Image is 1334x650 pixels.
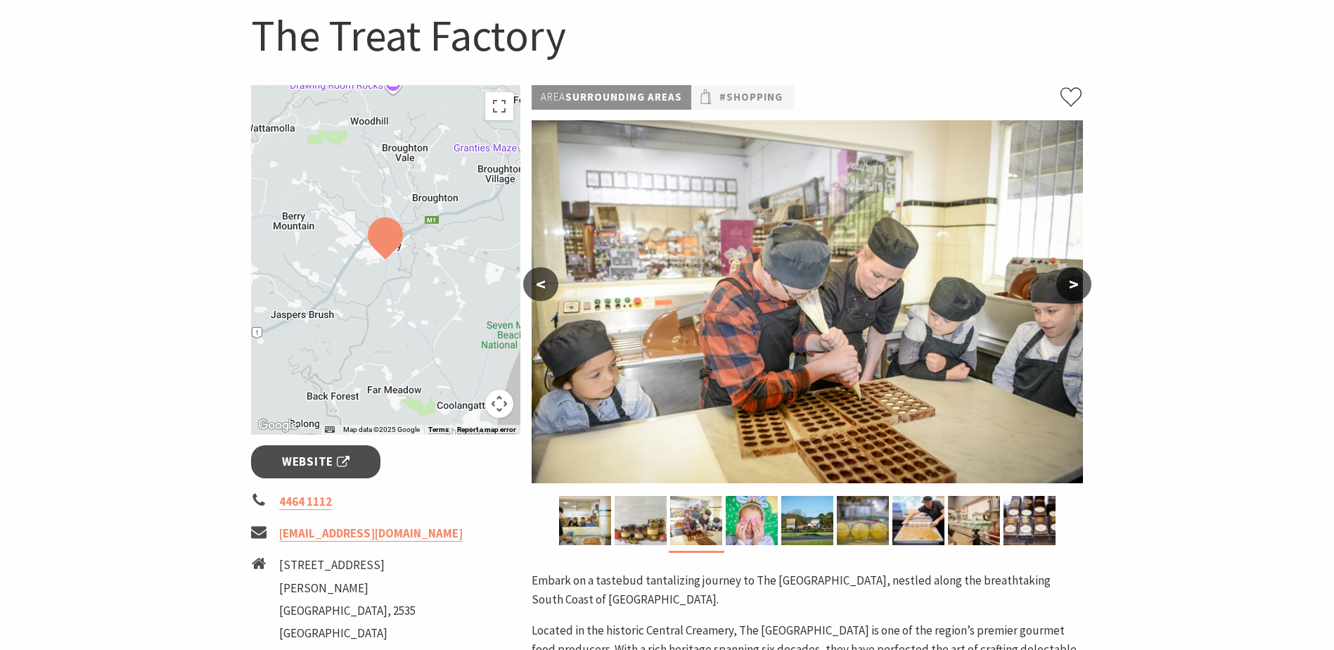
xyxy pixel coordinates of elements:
[279,494,332,510] a: 4464 1112
[726,496,778,545] img: Chocolate fun with the family at The Treat Factory.
[1056,267,1091,301] button: >
[719,89,783,106] a: #Shopping
[255,416,301,435] img: Google
[282,452,349,471] span: Website
[251,7,1084,64] h1: The Treat Factory
[325,425,335,435] button: Keyboard shortcuts
[532,571,1083,609] p: Embark on a tastebud tantalizing journey to The [GEOGRAPHIC_DATA], nestled along the breathtaking...
[948,496,1000,545] img: The Treat Factory manufactures hundreds of chutney, relish, sauces and jams.
[457,426,516,434] a: Report a map error
[485,92,513,120] button: Toggle fullscreen view
[532,120,1083,483] img: School Holiday kids chocolate making lessons
[781,496,833,545] img: The Treat Factory adjacent farm land at Berry South Coast NSW
[615,496,667,545] img: Maxwells Treats condiments made at The Treat Factory
[279,579,416,598] li: [PERSON_NAME]
[559,496,611,545] img: Children watching chocolatier working at The Treat Factory
[279,525,463,542] a: [EMAIL_ADDRESS][DOMAIN_NAME]
[892,496,944,545] img: Brittle production at The Treat Factory
[485,390,513,418] button: Map camera controls
[343,426,420,433] span: Map data ©2025 Google
[255,416,301,435] a: Open this area in Google Maps (opens a new window)
[251,445,381,478] a: Website
[523,267,558,301] button: <
[279,601,416,620] li: [GEOGRAPHIC_DATA], 2535
[279,556,416,575] li: [STREET_ADDRESS]
[541,90,565,103] span: Area
[279,624,416,643] li: [GEOGRAPHIC_DATA]
[670,496,722,545] img: School Holiday kids chocolate making lessons
[532,85,691,110] p: Surrounding Areas
[837,496,889,545] img: Production of Maxwells Treats products at The Treat Factory
[428,426,449,434] a: Terms (opens in new tab)
[1003,496,1056,545] img: Chocolate Bars at The Treat Factory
